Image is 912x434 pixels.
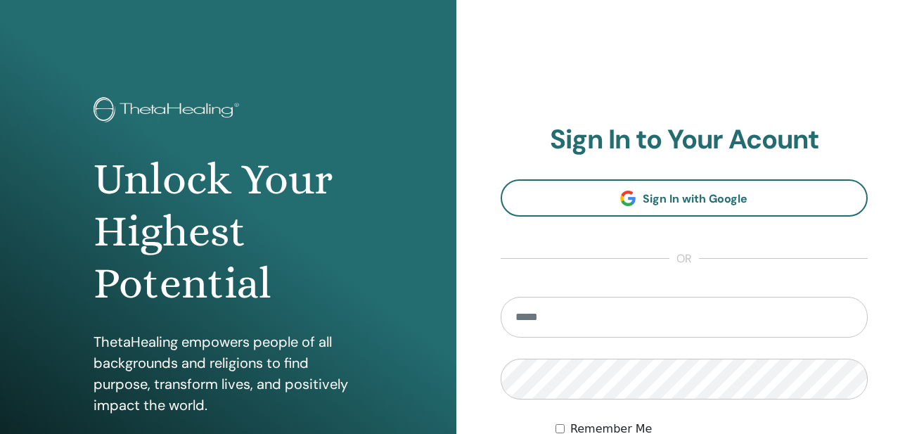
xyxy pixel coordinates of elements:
a: Sign In with Google [501,179,868,217]
h2: Sign In to Your Acount [501,124,868,156]
p: ThetaHealing empowers people of all backgrounds and religions to find purpose, transform lives, a... [94,331,362,416]
span: or [669,250,699,267]
span: Sign In with Google [643,191,747,206]
h1: Unlock Your Highest Potential [94,153,362,310]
